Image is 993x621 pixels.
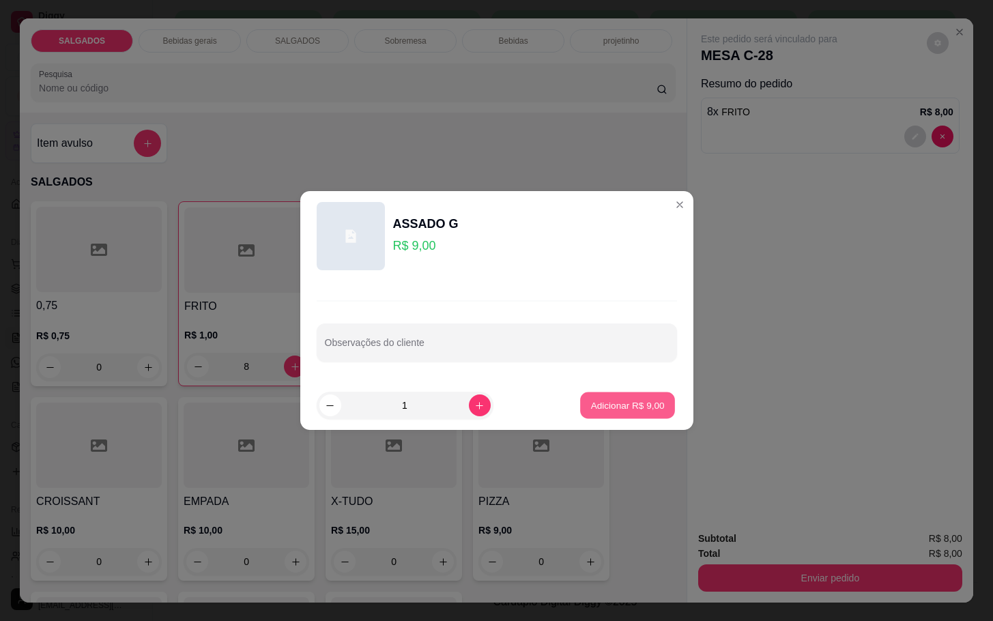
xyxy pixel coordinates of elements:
[393,214,459,233] div: ASSADO G
[580,392,675,419] button: Adicionar R$ 9,00
[469,394,491,416] button: increase-product-quantity
[669,194,691,216] button: Close
[591,399,665,411] p: Adicionar R$ 9,00
[325,341,669,355] input: Observações do cliente
[393,236,459,255] p: R$ 9,00
[319,394,341,416] button: decrease-product-quantity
